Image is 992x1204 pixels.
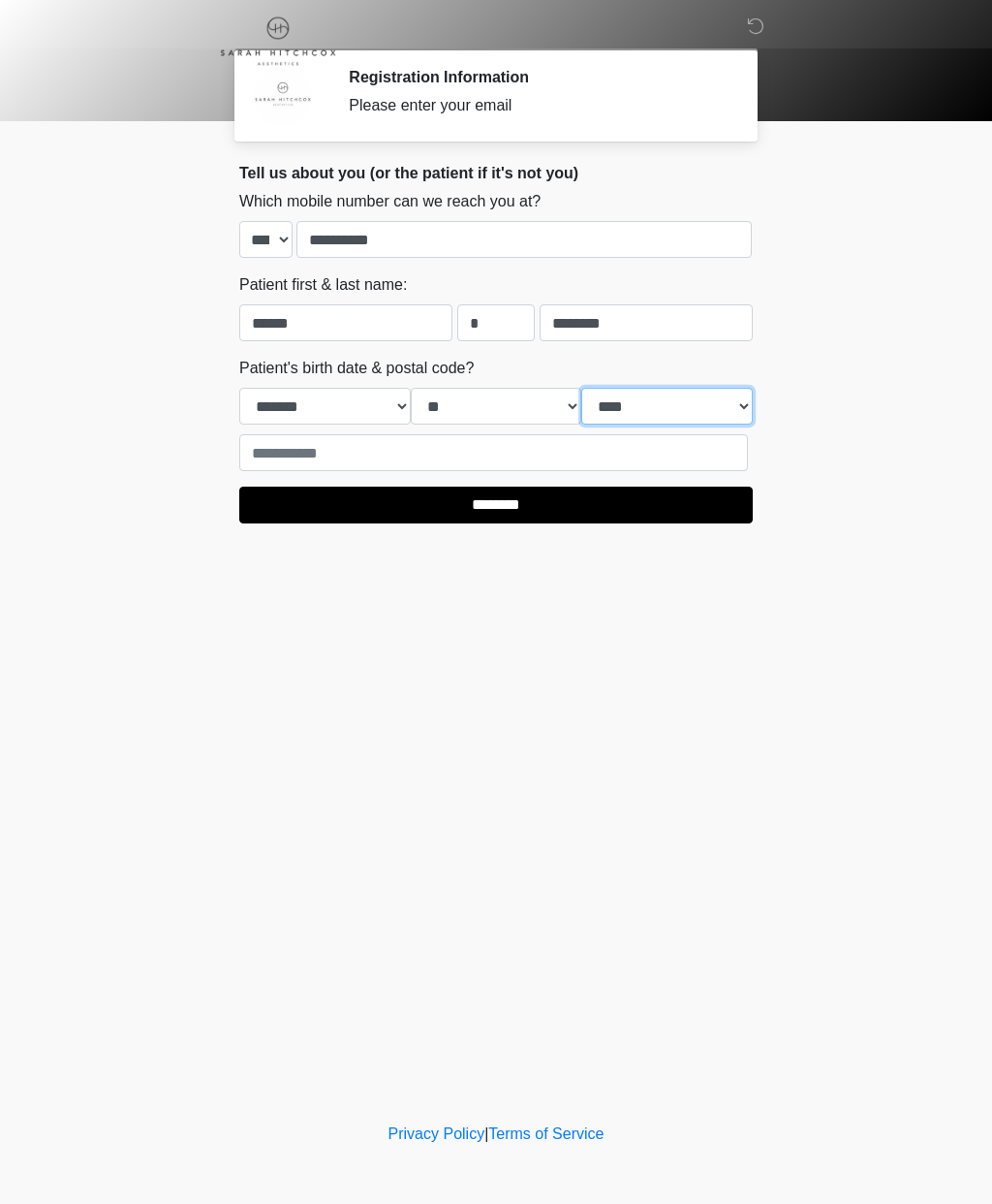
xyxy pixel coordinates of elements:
label: Patient's birth date & postal code? [239,357,474,380]
div: Please enter your email [349,94,724,117]
label: Which mobile number can we reach you at? [239,190,541,213]
a: Privacy Policy [388,1125,485,1142]
a: Terms of Service [488,1125,604,1142]
a: | [484,1125,488,1142]
h2: Tell us about you (or the patient if it's not you) [239,164,753,182]
img: Agent Avatar [254,68,312,126]
img: Sarah Hitchcox Aesthetics Logo [220,15,336,66]
label: Patient first & last name: [239,273,407,297]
